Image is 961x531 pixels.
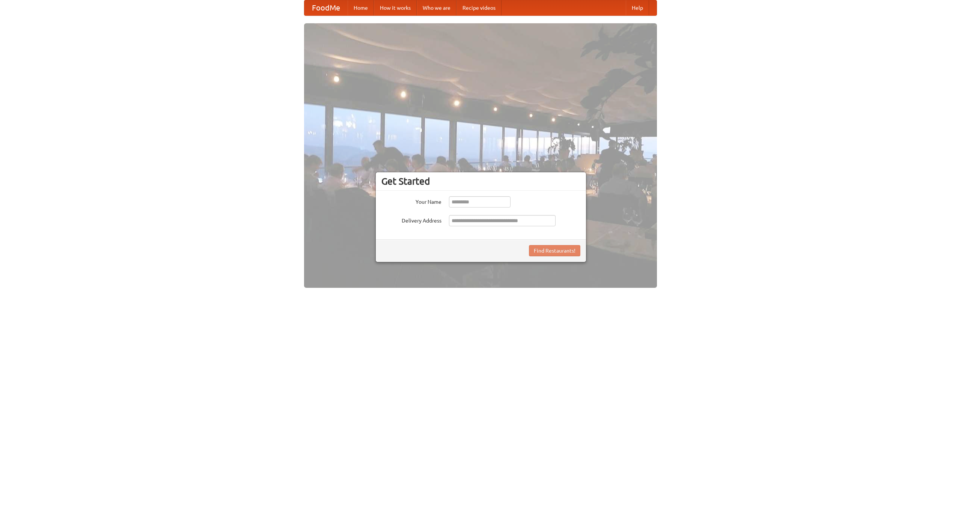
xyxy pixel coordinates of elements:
a: Recipe videos [456,0,502,15]
label: Delivery Address [381,215,441,224]
label: Your Name [381,196,441,206]
a: Home [348,0,374,15]
a: FoodMe [304,0,348,15]
a: How it works [374,0,417,15]
a: Who we are [417,0,456,15]
a: Help [626,0,649,15]
h3: Get Started [381,176,580,187]
button: Find Restaurants! [529,245,580,256]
